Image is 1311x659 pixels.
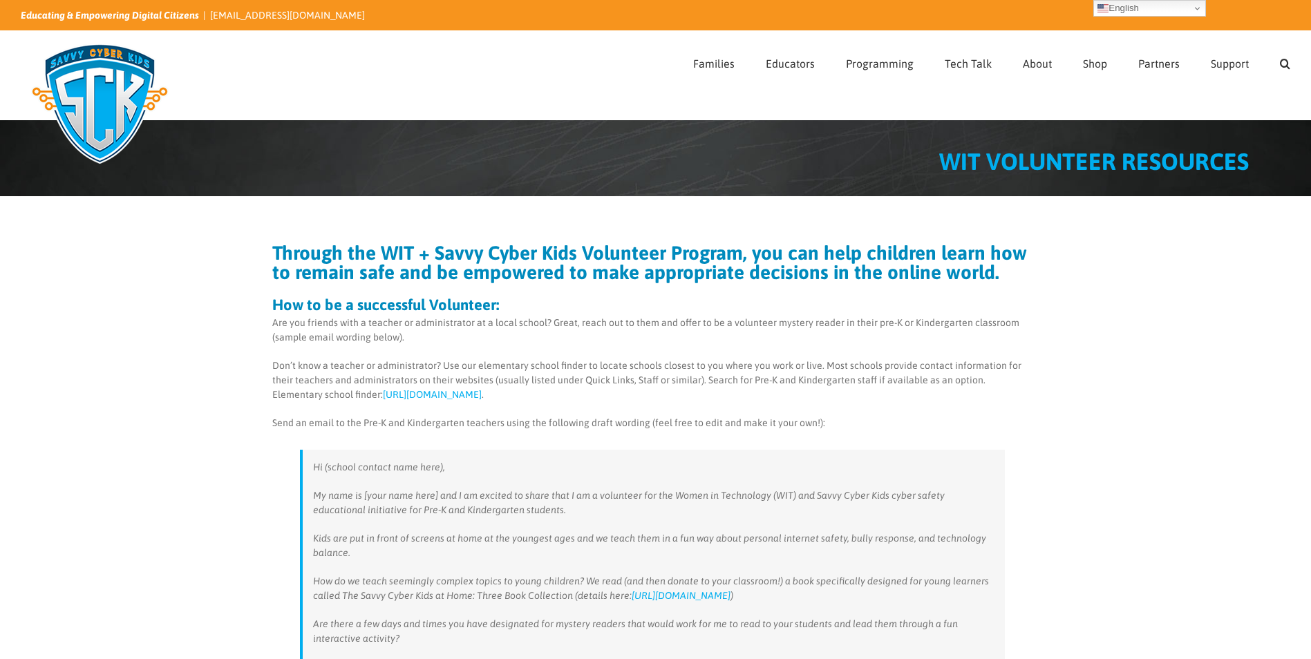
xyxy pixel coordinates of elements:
[21,10,199,21] i: Educating & Empowering Digital Citizens
[1023,31,1052,92] a: About
[313,488,994,517] p: My name is [your name here] and I am excited to share that I am a volunteer for the Women in Tech...
[945,58,992,69] span: Tech Talk
[632,590,730,601] a: [URL][DOMAIN_NAME]
[846,31,914,92] a: Programming
[693,31,735,92] a: Families
[1023,58,1052,69] span: About
[766,58,815,69] span: Educators
[313,460,994,475] p: Hi (school contact name here),
[693,31,1290,92] nav: Main Menu
[945,31,992,92] a: Tech Talk
[693,58,735,69] span: Families
[272,296,499,314] strong: How to be a successful Volunteer:
[383,389,482,400] a: [URL][DOMAIN_NAME]
[1211,31,1249,92] a: Support
[272,416,1032,430] p: Send an email to the Pre-K and Kindergarten teachers using the following draft wording (feel free...
[1280,31,1290,92] a: Search
[1097,3,1109,14] img: en
[1138,31,1180,92] a: Partners
[272,243,1032,282] h2: Through the WIT + Savvy Cyber Kids Volunteer Program, you can help children learn how to remain s...
[272,359,1032,402] p: Don’t know a teacher or administrator? Use our elementary school finder to locate schools closest...
[1083,58,1107,69] span: Shop
[210,10,365,21] a: [EMAIL_ADDRESS][DOMAIN_NAME]
[313,617,994,646] p: Are there a few days and times you have designated for mystery readers that would work for me to ...
[766,31,815,92] a: Educators
[1211,58,1249,69] span: Support
[846,58,914,69] span: Programming
[21,35,179,173] img: Savvy Cyber Kids Logo
[1138,58,1180,69] span: Partners
[939,148,1249,175] span: WIT VOLUNTEER RESOURCES
[313,531,994,560] p: Kids are put in front of screens at home at the youngest ages and we teach them in a fun way abou...
[272,317,1019,343] span: Are you friends with a teacher or administrator at a local school? Great, reach out to them and o...
[1083,31,1107,92] a: Shop
[313,574,994,603] p: How do we teach seemingly complex topics to young children? We read (and then donate to your clas...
